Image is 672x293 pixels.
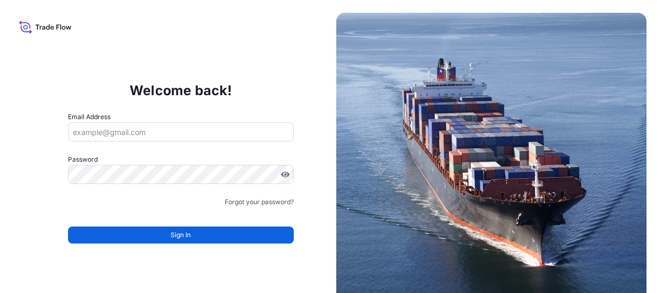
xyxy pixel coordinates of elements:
[281,170,290,179] button: Show password
[225,197,294,207] a: Forgot your password?
[68,227,294,244] button: Sign In
[68,154,294,165] label: Password
[171,230,191,240] span: Sign In
[130,82,232,99] p: Welcome back!
[68,122,294,141] input: example@gmail.com
[68,112,110,122] label: Email Address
